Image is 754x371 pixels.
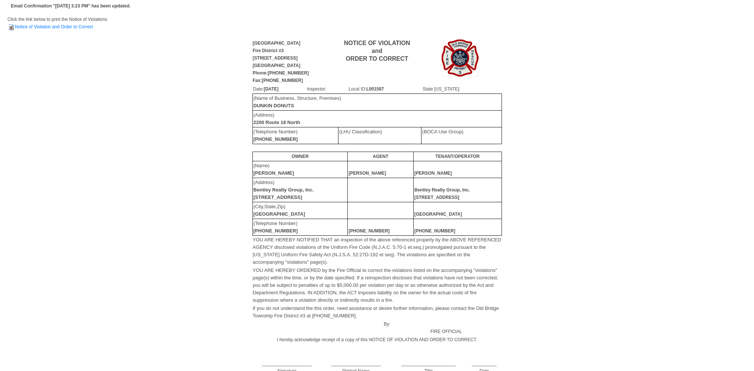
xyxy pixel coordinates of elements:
b: TENANT/OPERATOR [435,154,480,159]
b: AGENT [373,154,388,159]
b: OWNER [292,154,309,159]
font: (Telephone Number) [254,221,298,234]
b: [GEOGRAPHIC_DATA] [414,212,462,217]
img: Image [442,39,479,77]
b: [GEOGRAPHIC_DATA] [254,211,305,217]
font: (City,State,Zip) [254,204,305,217]
b: DUNKIN DONUTS [254,103,294,108]
td: Email Confirmation "[DATE] 3:23 PM" has been updated. [10,1,132,11]
a: Notice of Violation and Order to Correct [7,24,93,29]
img: HTML Document [7,23,15,31]
b: [PERSON_NAME] [414,171,452,176]
b: [GEOGRAPHIC_DATA] Fire District #3 [STREET_ADDRESS] [GEOGRAPHIC_DATA] Phone:[PHONE_NUMBER] Fax:[P... [253,41,309,83]
font: (Address) [254,180,314,200]
b: [PHONE_NUMBER] [254,228,298,234]
b: 2200 Route 18 North [254,120,300,125]
b: [PHONE_NUMBER] [254,136,298,142]
font: (Name) [254,163,294,176]
font: (Name of Business, Structure, Premises) [254,95,341,108]
td: Date: [253,85,307,93]
font: YOU ARE HEREBY NOTIFIED THAT an inspection of the above referenced property by the ABOVE REFERENC... [253,237,501,265]
font: YOU ARE HEREBY ORDERED by the Fire Official to correct the violations listed on the accompanying ... [253,267,498,303]
b: Bentley Realty Group, Inc. [STREET_ADDRESS] [254,187,314,200]
td: By: [252,320,391,336]
td: Inspector: [306,85,348,93]
font: (Telephone Number) [254,129,298,142]
font: (BOCA Use Group) [422,129,464,134]
b: [PHONE_NUMBER] [349,228,389,234]
b: [PERSON_NAME] [254,170,294,176]
b: NOTICE OF VIOLATION and ORDER TO CORRECT [344,40,410,62]
font: (LHU Classification) [339,129,382,134]
b: [PERSON_NAME] [349,171,386,176]
td: Local ID: [348,85,422,93]
td: FIRE OFFICIAL [391,320,502,336]
font: If you do not understand the this order, need assistance or desire further information, please co... [253,305,499,318]
font: (Address) [254,112,300,125]
b: Bentley Realty Group, Inc. [STREET_ADDRESS] [414,187,470,200]
b: [PHONE_NUMBER] [414,228,455,234]
span: Click the link below to print the Notice of Violations [7,17,107,29]
td: State [US_STATE]: [422,85,502,93]
td: I hereby acknowledge receipt of a copy of this NOTICE OF VIOLATION AND ORDER TO CORRECT. [252,336,502,344]
b: L001587 [366,86,384,92]
b: [DATE] [264,86,279,92]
